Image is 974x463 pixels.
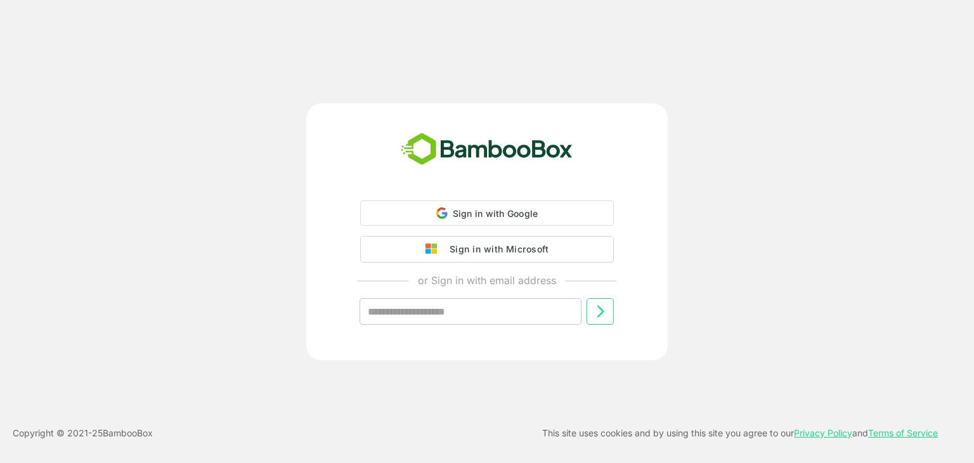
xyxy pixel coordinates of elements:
[425,244,443,255] img: google
[794,427,852,438] a: Privacy Policy
[443,241,549,258] div: Sign in with Microsoft
[360,200,614,226] div: Sign in with Google
[542,426,938,441] p: This site uses cookies and by using this site you agree to our and
[453,208,538,219] span: Sign in with Google
[13,426,153,441] p: Copyright © 2021- 25 BambooBox
[868,427,938,438] a: Terms of Service
[394,129,580,171] img: bamboobox
[360,236,614,263] button: Sign in with Microsoft
[418,273,556,288] p: or Sign in with email address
